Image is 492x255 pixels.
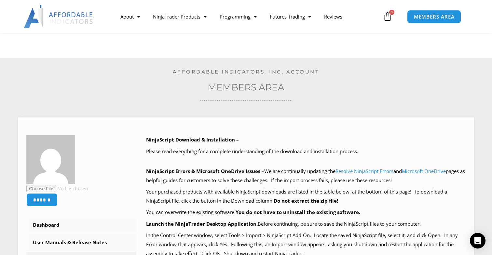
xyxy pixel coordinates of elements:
a: Members Area [208,82,284,93]
a: Resolve NinjaScript Errors [335,168,393,174]
span: MEMBERS AREA [414,14,455,19]
span: 0 [389,10,394,15]
a: Futures Trading [263,9,318,24]
nav: Menu [114,9,381,24]
a: Dashboard [26,217,136,234]
a: Affordable Indicators, Inc. Account [173,69,320,75]
a: Programming [213,9,263,24]
a: 0 [373,7,402,26]
b: NinjaScript Download & Installation – [146,136,239,143]
p: Your purchased products with available NinjaScript downloads are listed in the table below, at th... [146,187,466,206]
p: Please read everything for a complete understanding of the download and installation process. [146,147,466,156]
a: User Manuals & Release Notes [26,234,136,251]
img: a3723c161f95b9a4f9cc3c42345306a32b3f08b6bc9b4455c0d9b63c2ddb612b [26,135,75,184]
a: Microsoft OneDrive [402,168,446,174]
div: Open Intercom Messenger [470,233,485,248]
b: Do not extract the zip file! [274,197,338,204]
a: Reviews [318,9,349,24]
b: You do not have to uninstall the existing software. [236,209,360,215]
p: You can overwrite the existing software. [146,208,466,217]
a: MEMBERS AREA [407,10,461,23]
a: NinjaTrader Products [146,9,213,24]
p: Before continuing, be sure to save the NinjaScript files to your computer. [146,220,466,229]
img: LogoAI | Affordable Indicators – NinjaTrader [24,5,94,28]
p: We are continually updating the and pages as helpful guides for customers to solve these challeng... [146,167,466,185]
b: NinjaScript Errors & Microsoft OneDrive Issues – [146,168,264,174]
a: About [114,9,146,24]
b: Launch the NinjaTrader Desktop Application. [146,221,258,227]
